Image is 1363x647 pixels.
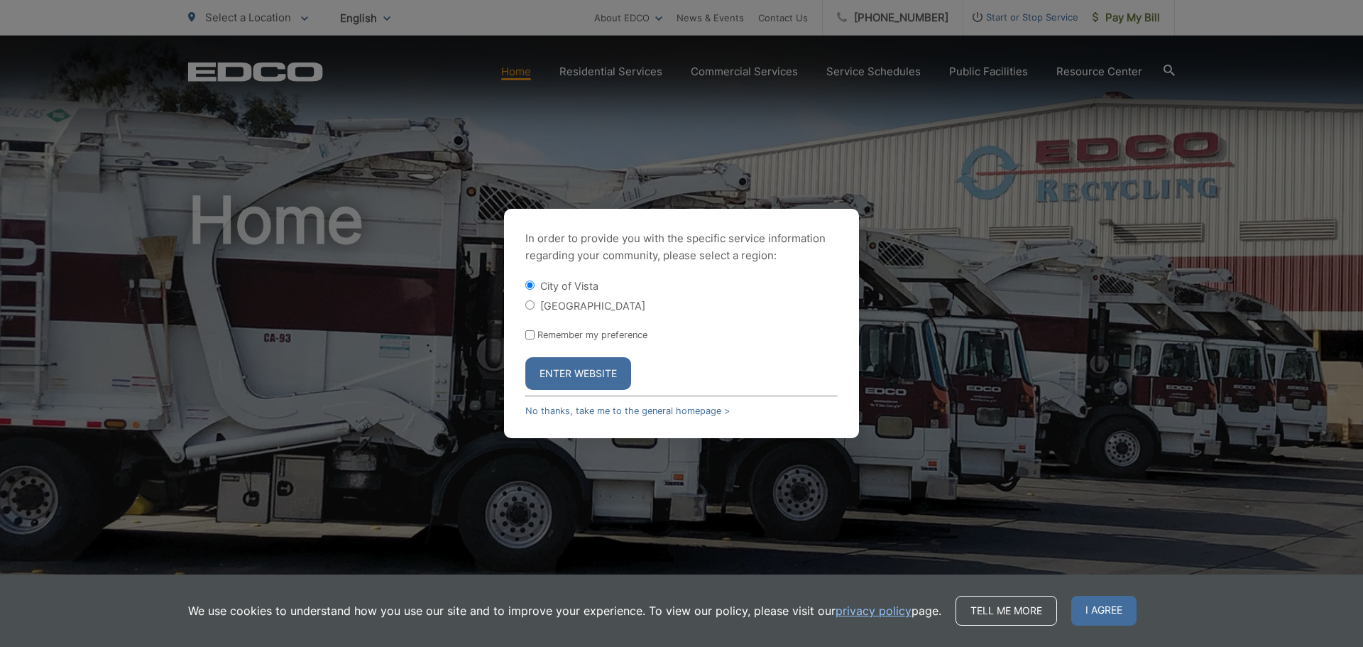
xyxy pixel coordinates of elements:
[525,406,730,416] a: No thanks, take me to the general homepage >
[525,230,838,264] p: In order to provide you with the specific service information regarding your community, please se...
[188,602,941,619] p: We use cookies to understand how you use our site and to improve your experience. To view our pol...
[836,602,912,619] a: privacy policy
[525,357,631,390] button: Enter Website
[537,330,647,340] label: Remember my preference
[1071,596,1137,626] span: I agree
[540,300,645,312] label: [GEOGRAPHIC_DATA]
[540,280,598,292] label: City of Vista
[956,596,1057,626] a: Tell me more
